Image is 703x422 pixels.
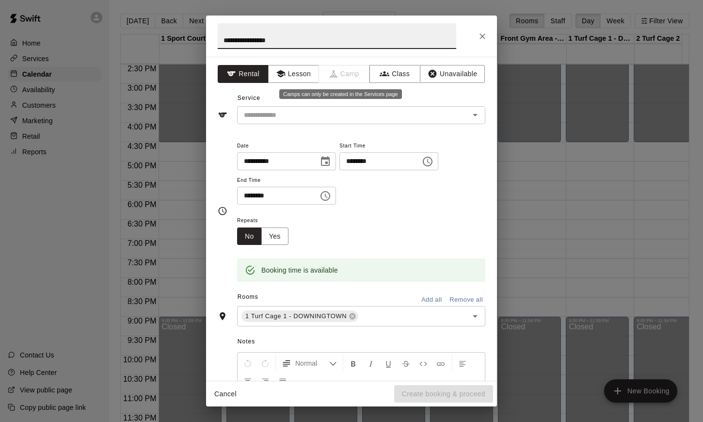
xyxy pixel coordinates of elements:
div: Booking time is available [261,261,338,279]
button: Right Align [257,372,273,390]
button: Undo [240,355,256,372]
button: Format Bold [345,355,362,372]
svg: Rooms [218,311,227,321]
button: No [237,227,262,245]
button: Format Strikethrough [398,355,414,372]
div: 1 Turf Cage 1 - DOWNINGTOWN [241,310,358,322]
button: Yes [261,227,288,245]
button: Format Italics [363,355,379,372]
svg: Service [218,110,227,120]
button: Format Underline [380,355,397,372]
button: Cancel [210,385,241,403]
button: Rental [218,65,269,83]
div: Camps can only be created in the Services page [279,89,402,99]
button: Close [474,28,491,45]
button: Choose time, selected time is 6:30 PM [418,152,437,171]
button: Choose time, selected time is 7:00 PM [316,186,335,206]
button: Remove all [447,292,485,308]
span: End Time [237,174,336,187]
button: Choose date, selected date is Sep 4, 2025 [316,152,335,171]
svg: Timing [218,206,227,216]
span: 1 Turf Cage 1 - DOWNINGTOWN [241,311,351,321]
button: Unavailable [420,65,485,83]
button: Formatting Options [278,355,341,372]
span: Notes [238,334,485,350]
span: Normal [295,358,329,368]
button: Lesson [268,65,319,83]
button: Class [369,65,420,83]
button: Add all [416,292,447,308]
button: Left Align [454,355,471,372]
button: Insert Code [415,355,431,372]
div: outlined button group [237,227,288,245]
span: Repeats [237,214,296,227]
button: Insert Link [432,355,449,372]
span: Rooms [238,293,258,300]
button: Justify Align [274,372,291,390]
span: Start Time [339,140,438,153]
button: Open [468,309,482,323]
button: Center Align [240,372,256,390]
span: Service [238,95,260,101]
span: Date [237,140,336,153]
span: Camps can only be created in the Services page [319,65,370,83]
button: Redo [257,355,273,372]
button: Open [468,108,482,122]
